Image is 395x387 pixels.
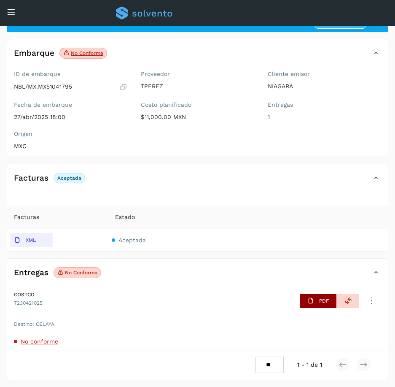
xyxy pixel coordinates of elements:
p: No conforme [71,50,103,56]
label: Entregas [268,101,381,108]
label: Origen [14,130,127,138]
p: Aceptada [57,175,81,181]
p: PDF [319,298,329,304]
p: XML [26,237,36,243]
h4: Embarque [14,49,54,58]
p: 27/abr/2025 18:00 [14,114,127,121]
button: XML [11,233,53,247]
span: Estado [115,213,135,222]
span: Aceptada [118,237,146,244]
label: Proveedor [141,70,254,78]
p: TPEREZ [141,83,254,90]
p: MXC [14,143,127,150]
p: $11,000.00 MXN [141,114,254,121]
button: PDF [300,294,336,308]
p: NBL/MX.MX51041795 [14,83,72,90]
p: No conforme [65,270,97,276]
label: ID de embarque [14,70,127,78]
span: 1 - 1 de 1 [297,360,322,369]
p: 1 [268,114,381,121]
span: Destino: CELAYA [14,320,381,328]
div: Reemplazar POD [341,294,355,308]
label: Cliente emisor [268,70,381,78]
label: Fecha de embarque [14,101,127,108]
div: EntregasNo conforme [7,265,388,287]
p: NIAGARA [268,83,381,90]
span: COSTCO [14,292,43,298]
h4: Entregas [14,268,48,278]
h4: Facturas [14,173,48,183]
div: FacturasAceptada [7,171,388,192]
span: No conforme [21,338,58,345]
div: EmbarqueNo conforme [7,46,388,67]
span: Facturas [14,213,39,222]
span: 7230421025 [14,300,43,306]
label: Costo planificado [141,101,254,108]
